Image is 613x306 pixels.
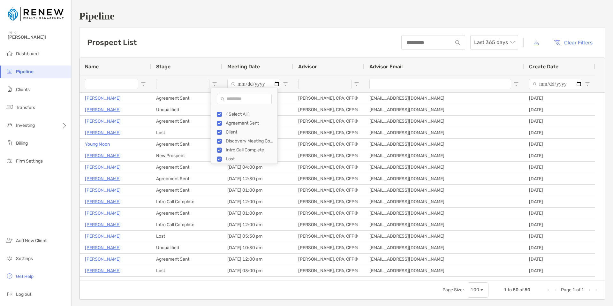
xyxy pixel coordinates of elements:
[293,139,364,150] div: [PERSON_NAME], CPA, CFP®
[293,231,364,242] div: [PERSON_NAME], CPA, CFP®
[524,219,595,230] div: [DATE]
[227,64,260,70] span: Meeting Date
[364,242,524,253] div: [EMAIL_ADDRESS][DOMAIN_NAME]
[364,196,524,207] div: [EMAIL_ADDRESS][DOMAIN_NAME]
[364,277,524,288] div: [EMAIL_ADDRESS][DOMAIN_NAME]
[85,221,121,229] a: [PERSON_NAME]
[85,232,121,240] a: [PERSON_NAME]
[85,278,121,286] p: [PERSON_NAME]
[455,40,460,45] img: input icon
[8,34,67,40] span: [PERSON_NAME]!
[85,140,110,148] a: Young Moon
[8,3,64,26] img: Zoe Logo
[211,88,278,164] div: Column Filter
[524,254,595,265] div: [DATE]
[16,87,30,92] span: Clients
[222,196,293,207] div: [DATE] 12:00 pm
[524,208,595,219] div: [DATE]
[226,147,274,153] div: Intro Call Complete
[222,277,293,288] div: [DATE] 01:30 pm
[151,265,222,276] div: Lost
[364,185,524,196] div: [EMAIL_ADDRESS][DOMAIN_NAME]
[6,85,13,93] img: clients icon
[217,94,272,104] input: Search filter values
[16,256,33,261] span: Settings
[549,35,597,50] button: Clear Filters
[151,162,222,173] div: Agreement Sent
[364,139,524,150] div: [EMAIL_ADDRESS][DOMAIN_NAME]
[226,111,274,117] div: (Select All)
[16,123,35,128] span: Investing
[364,116,524,127] div: [EMAIL_ADDRESS][DOMAIN_NAME]
[16,274,34,279] span: Get Help
[581,287,584,293] span: 1
[553,287,558,293] div: Previous Page
[6,290,13,298] img: logout icon
[212,81,217,87] button: Open Filter Menu
[85,117,121,125] a: [PERSON_NAME]
[6,157,13,164] img: firm-settings icon
[524,265,595,276] div: [DATE]
[293,265,364,276] div: [PERSON_NAME], CPA, CFP®
[504,287,507,293] span: 1
[293,254,364,265] div: [PERSON_NAME], CPA, CFP®
[222,231,293,242] div: [DATE] 05:30 pm
[85,64,99,70] span: Name
[87,38,137,47] h3: Prospect List
[6,121,13,129] img: investing icon
[514,81,519,87] button: Open Filter Menu
[293,277,364,288] div: [PERSON_NAME], CPA, CFP®
[524,93,595,104] div: [DATE]
[6,236,13,244] img: add_new_client icon
[524,277,595,288] div: [DATE]
[6,103,13,111] img: transfers icon
[151,116,222,127] div: Agreement Sent
[576,287,580,293] span: of
[524,196,595,207] div: [DATE]
[293,242,364,253] div: [PERSON_NAME], CPA, CFP®
[226,138,274,144] div: Discovery Meeting Complete
[85,244,121,252] a: [PERSON_NAME]
[283,81,288,87] button: Open Filter Menu
[6,254,13,262] img: settings icon
[546,287,551,293] div: First Page
[16,51,39,57] span: Dashboard
[79,10,605,22] h1: Pipeline
[85,267,121,275] a: [PERSON_NAME]
[85,186,121,194] p: [PERSON_NAME]
[226,129,274,135] div: Client
[474,35,514,50] span: Last 365 days
[524,139,595,150] div: [DATE]
[293,162,364,173] div: [PERSON_NAME], CPA, CFP®
[85,175,121,183] a: [PERSON_NAME]
[524,185,595,196] div: [DATE]
[471,287,479,293] div: 100
[587,287,592,293] div: Next Page
[222,173,293,184] div: [DATE] 12:30 pm
[6,272,13,280] img: get-help icon
[151,139,222,150] div: Agreement Sent
[561,287,571,293] span: Page
[293,219,364,230] div: [PERSON_NAME], CPA, CFP®
[85,94,121,102] a: [PERSON_NAME]
[85,209,121,217] a: [PERSON_NAME]
[293,196,364,207] div: [PERSON_NAME], CPA, CFP®
[151,254,222,265] div: Agreement Sent
[16,69,34,74] span: Pipeline
[85,163,121,171] a: [PERSON_NAME]
[151,127,222,138] div: Lost
[443,287,464,293] div: Page Size:
[85,152,121,160] a: [PERSON_NAME]
[524,104,595,115] div: [DATE]
[293,173,364,184] div: [PERSON_NAME], CPA, CFP®
[524,116,595,127] div: [DATE]
[293,104,364,115] div: [PERSON_NAME], CPA, CFP®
